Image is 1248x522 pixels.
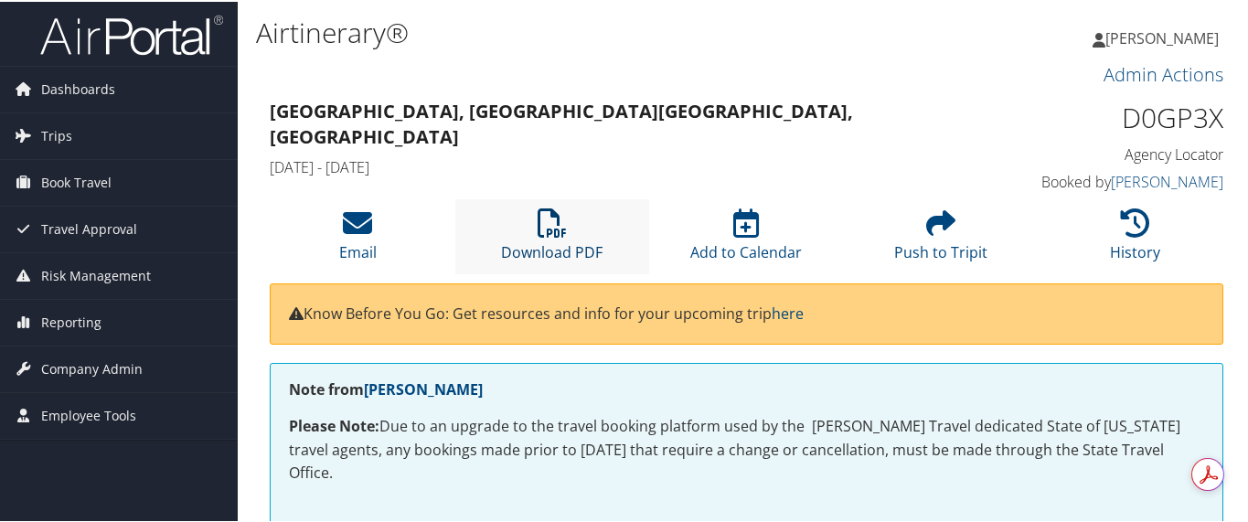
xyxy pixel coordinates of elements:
[1110,217,1160,261] a: History
[41,65,115,111] span: Dashboards
[364,378,483,398] a: [PERSON_NAME]
[289,301,1204,325] p: Know Before You Go: Get resources and info for your upcoming trip
[40,12,223,55] img: airportal-logo.png
[256,12,910,50] h1: Airtinerary®
[41,112,72,157] span: Trips
[1006,143,1223,163] h4: Agency Locator
[690,217,802,261] a: Add to Calendar
[41,158,112,204] span: Book Travel
[289,413,1204,484] p: Due to an upgrade to the travel booking platform used by the [PERSON_NAME] Travel dedicated State...
[270,97,853,147] strong: [GEOGRAPHIC_DATA], [GEOGRAPHIC_DATA] [GEOGRAPHIC_DATA], [GEOGRAPHIC_DATA]
[41,251,151,297] span: Risk Management
[1093,9,1237,64] a: [PERSON_NAME]
[289,414,379,434] strong: Please Note:
[1105,27,1219,47] span: [PERSON_NAME]
[1104,60,1223,85] a: Admin Actions
[289,378,483,398] strong: Note from
[1111,170,1223,190] a: [PERSON_NAME]
[41,298,101,344] span: Reporting
[1006,97,1223,135] h1: D0GP3X
[894,217,987,261] a: Push to Tripit
[1006,170,1223,190] h4: Booked by
[339,217,377,261] a: Email
[41,345,143,390] span: Company Admin
[41,205,137,250] span: Travel Approval
[270,155,978,176] h4: [DATE] - [DATE]
[501,217,603,261] a: Download PDF
[772,302,804,322] a: here
[41,391,136,437] span: Employee Tools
